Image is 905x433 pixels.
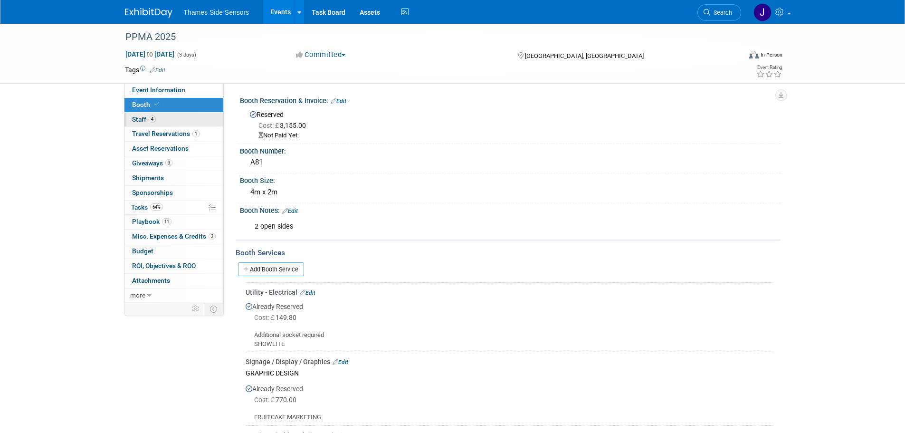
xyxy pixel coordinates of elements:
a: Staff4 [124,113,223,127]
span: 3 [165,159,172,166]
span: Playbook [132,218,171,225]
span: 770.00 [254,396,300,404]
div: 2 open sides [248,217,676,236]
span: 1 [192,130,200,137]
a: Edit [300,289,315,296]
a: Misc. Expenses & Credits3 [124,230,223,244]
a: Giveaways3 [124,156,223,171]
a: Playbook11 [124,215,223,229]
span: [DATE] [DATE] [125,50,175,58]
span: 3 [209,233,216,240]
a: Event Information [124,83,223,97]
div: FRUITCAKE MARKETING [246,405,773,422]
span: (3 days) [176,52,196,58]
a: Asset Reservations [124,142,223,156]
img: Format-Inperson.png [749,51,759,58]
div: Utility - Electrical [246,288,773,297]
td: Personalize Event Tab Strip [188,303,204,315]
span: more [130,291,145,299]
span: to [145,50,154,58]
div: GRAPHIC DESIGN [246,366,773,379]
a: Shipments [124,171,223,185]
span: Staff [132,115,156,123]
span: 11 [162,218,171,225]
span: Booth [132,101,161,108]
span: 64% [150,203,163,211]
div: Booth Services [236,248,781,258]
span: Cost: £ [254,396,276,404]
span: Asset Reservations [132,144,189,152]
div: Reserved [247,107,773,140]
a: Edit [333,359,348,366]
a: Add Booth Service [238,262,304,276]
span: Misc. Expenses & Credits [132,232,216,240]
a: Tasks64% [124,201,223,215]
span: ROI, Objectives & ROO [132,262,196,269]
span: Tasks [131,203,163,211]
span: Budget [132,247,153,255]
div: Not Paid Yet [258,131,773,140]
span: Search [710,9,732,16]
span: Shipments [132,174,164,182]
a: Booth [124,98,223,112]
a: more [124,289,223,303]
div: Additional socket required SHOWLITE [246,323,773,348]
div: Booth Number: [240,144,781,156]
div: Event Rating [756,65,782,70]
div: Booth Size: [240,173,781,185]
span: Giveaways [132,159,172,167]
span: 149.80 [254,314,300,321]
a: Sponsorships [124,186,223,200]
span: Travel Reservations [132,130,200,137]
span: Sponsorships [132,189,173,196]
span: Cost: £ [254,314,276,321]
div: In-Person [760,51,782,58]
img: James Netherway [753,3,772,21]
div: Already Reserved [246,297,773,348]
span: 3,155.00 [258,122,310,129]
div: Signage / Display / Graphics [246,357,773,366]
div: Booth Reservation & Invoice: [240,94,781,106]
a: Edit [150,67,165,74]
span: [GEOGRAPHIC_DATA], [GEOGRAPHIC_DATA] [525,52,644,59]
div: Event Format [685,49,783,64]
td: Toggle Event Tabs [204,303,223,315]
div: Booth Notes: [240,203,781,216]
div: A81 [247,155,773,170]
a: ROI, Objectives & ROO [124,259,223,273]
div: 4m x 2m [247,185,773,200]
a: Attachments [124,274,223,288]
a: Edit [331,98,346,105]
a: Edit [282,208,298,214]
span: Attachments [132,277,170,284]
span: 4 [149,115,156,123]
i: Booth reservation complete [154,102,159,107]
span: Event Information [132,86,185,94]
td: Tags [125,65,165,75]
div: PPMA 2025 [122,29,727,46]
img: ExhibitDay [125,8,172,18]
a: Travel Reservations1 [124,127,223,141]
span: Cost: £ [258,122,280,129]
button: Committed [293,50,349,60]
a: Search [697,4,741,21]
a: Budget [124,244,223,259]
span: Thames Side Sensors [184,9,249,16]
div: Already Reserved [246,379,773,422]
